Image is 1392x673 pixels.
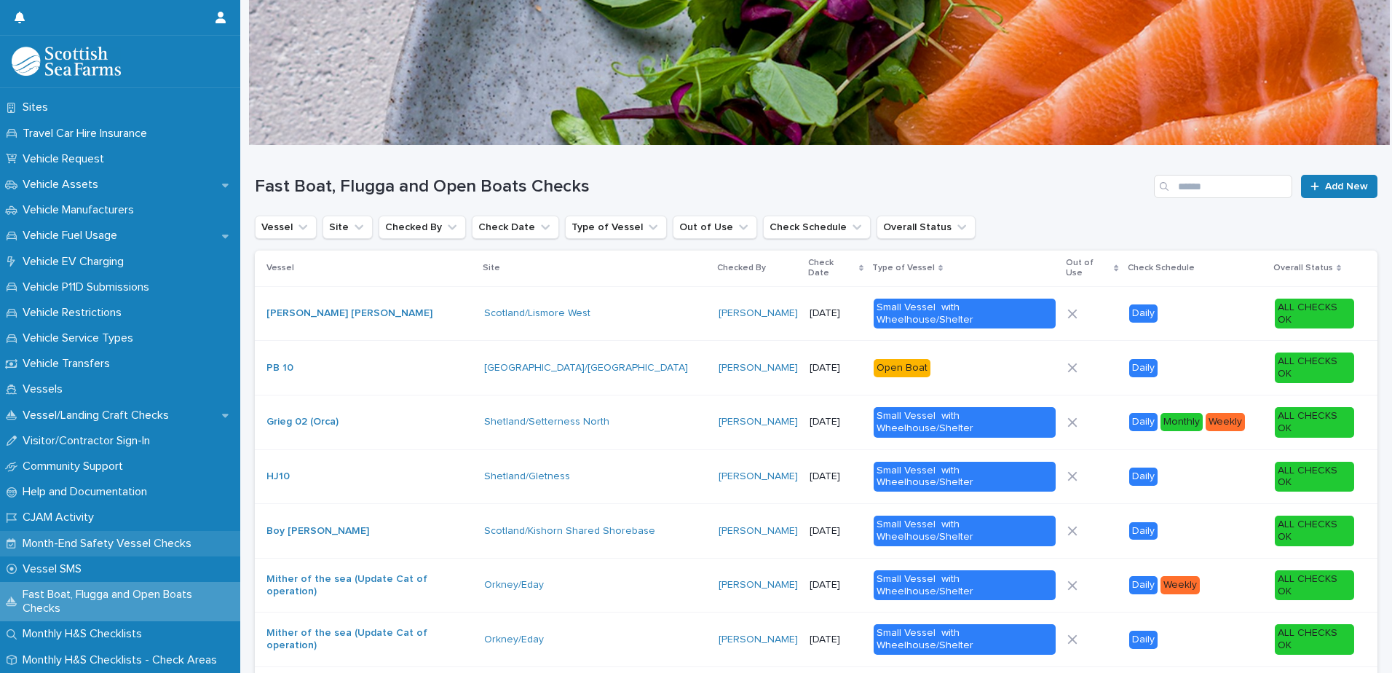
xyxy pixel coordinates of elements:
p: Vehicle P11D Submissions [17,280,161,294]
p: Community Support [17,460,135,473]
div: Weekly [1206,413,1245,431]
div: Daily [1129,468,1158,486]
p: [DATE] [810,416,862,428]
p: Site [483,260,500,276]
p: Type of Vessel [872,260,935,276]
a: [PERSON_NAME] [719,307,798,320]
div: Daily [1129,413,1158,431]
p: [DATE] [810,634,862,646]
div: Daily [1129,576,1158,594]
a: PB 10 [266,362,293,374]
div: Small Vessel with Wheelhouse/Shelter [874,299,1056,329]
a: Shetland/Gletness [484,471,570,483]
p: Travel Car Hire Insurance [17,127,159,141]
p: Vessel [266,260,294,276]
div: ALL CHECKS OK [1275,624,1354,655]
p: Sites [17,101,60,114]
div: Daily [1129,631,1158,649]
p: Checked By [717,260,766,276]
tr: Mither of the sea (Update Cat of operation) Orkney/Eday [PERSON_NAME] [DATE]Small Vessel with Whe... [255,558,1377,613]
div: Small Vessel with Wheelhouse/Shelter [874,407,1056,438]
p: Monthly H&S Checklists [17,627,154,641]
p: [DATE] [810,307,862,320]
p: Out of Use [1066,255,1110,282]
a: Add New [1301,175,1377,198]
button: Check Schedule [763,216,871,239]
p: Vehicle EV Charging [17,255,135,269]
p: Check Schedule [1128,260,1195,276]
p: [DATE] [810,525,862,538]
a: [PERSON_NAME] [719,416,798,428]
a: Scotland/Kishorn Shared Shorebase [484,525,655,538]
a: Mither of the sea (Update Cat of operation) [266,573,472,598]
div: Daily [1129,522,1158,540]
div: ALL CHECKS OK [1275,299,1354,329]
div: Daily [1129,359,1158,377]
p: Month-End Safety Vessel Checks [17,537,203,551]
div: Weekly [1160,576,1200,594]
tr: Mither of the sea (Update Cat of operation) Orkney/Eday [PERSON_NAME] [DATE]Small Vessel with Whe... [255,613,1377,667]
div: Search [1154,175,1292,198]
p: Vehicle Fuel Usage [17,229,129,243]
div: Open Boat [874,359,930,377]
p: Vehicle Manufacturers [17,203,146,217]
a: [PERSON_NAME] [719,362,798,374]
a: [PERSON_NAME] [719,471,798,483]
h1: Fast Boat, Flugga and Open Boats Checks [255,176,1148,197]
p: CJAM Activity [17,511,106,524]
p: [DATE] [810,471,862,483]
p: Fast Boat, Flugga and Open Boats Checks [17,588,240,615]
button: Vessel [255,216,317,239]
tr: [PERSON_NAME] [PERSON_NAME] Scotland/Lismore West [PERSON_NAME] [DATE]Small Vessel with Wheelhous... [255,286,1377,341]
button: Site [323,216,373,239]
p: Check Date [808,255,855,282]
p: Vehicle Assets [17,178,110,192]
a: HJ10 [266,471,290,483]
p: Vessel SMS [17,562,93,576]
p: Vessel/Landing Craft Checks [17,409,181,422]
span: Add New [1325,181,1368,192]
div: ALL CHECKS OK [1275,407,1354,438]
a: [PERSON_NAME] [PERSON_NAME] [266,307,432,320]
tr: Grieg 02 (Orca) Shetland/Setterness North [PERSON_NAME] [DATE]Small Vessel with Wheelhouse/Shelte... [255,395,1377,449]
a: [PERSON_NAME] [719,634,798,646]
button: Overall Status [877,216,976,239]
tr: HJ10 Shetland/Gletness [PERSON_NAME] [DATE]Small Vessel with Wheelhouse/ShelterDailyALL CHECKS OK [255,449,1377,504]
button: Check Date [472,216,559,239]
img: bPIBxiqnSb2ggTQWdOVV [12,47,121,76]
div: Small Vessel with Wheelhouse/Shelter [874,516,1056,546]
p: Vessels [17,382,74,396]
p: Vehicle Restrictions [17,306,133,320]
button: Out of Use [673,216,757,239]
a: Orkney/Eday [484,579,544,591]
a: Scotland/Lismore West [484,307,590,320]
a: Mither of the sea (Update Cat of operation) [266,627,472,652]
div: ALL CHECKS OK [1275,570,1354,601]
tr: PB 10 [GEOGRAPHIC_DATA]/[GEOGRAPHIC_DATA] [PERSON_NAME] [DATE]Open BoatDailyALL CHECKS OK [255,341,1377,395]
a: [PERSON_NAME] [719,525,798,538]
p: Vehicle Request [17,152,116,166]
p: Vehicle Service Types [17,331,145,345]
p: Overall Status [1273,260,1333,276]
div: Small Vessel with Wheelhouse/Shelter [874,462,1056,492]
div: ALL CHECKS OK [1275,462,1354,492]
p: Monthly H&S Checklists - Check Areas [17,653,229,667]
a: Orkney/Eday [484,634,544,646]
a: Boy [PERSON_NAME] [266,525,369,538]
button: Checked By [379,216,466,239]
p: [DATE] [810,579,862,591]
div: Small Vessel with Wheelhouse/Shelter [874,624,1056,655]
tr: Boy [PERSON_NAME] Scotland/Kishorn Shared Shorebase [PERSON_NAME] [DATE]Small Vessel with Wheelho... [255,504,1377,559]
div: Monthly [1160,413,1203,431]
p: [DATE] [810,362,862,374]
a: Shetland/Setterness North [484,416,609,428]
div: ALL CHECKS OK [1275,353,1354,383]
a: [GEOGRAPHIC_DATA]/[GEOGRAPHIC_DATA] [484,362,688,374]
a: [PERSON_NAME] [719,579,798,591]
p: Help and Documentation [17,485,159,499]
div: Small Vessel with Wheelhouse/Shelter [874,570,1056,601]
div: Daily [1129,304,1158,323]
div: ALL CHECKS OK [1275,516,1354,546]
p: Vehicle Transfers [17,357,122,371]
a: Grieg 02 (Orca) [266,416,339,428]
